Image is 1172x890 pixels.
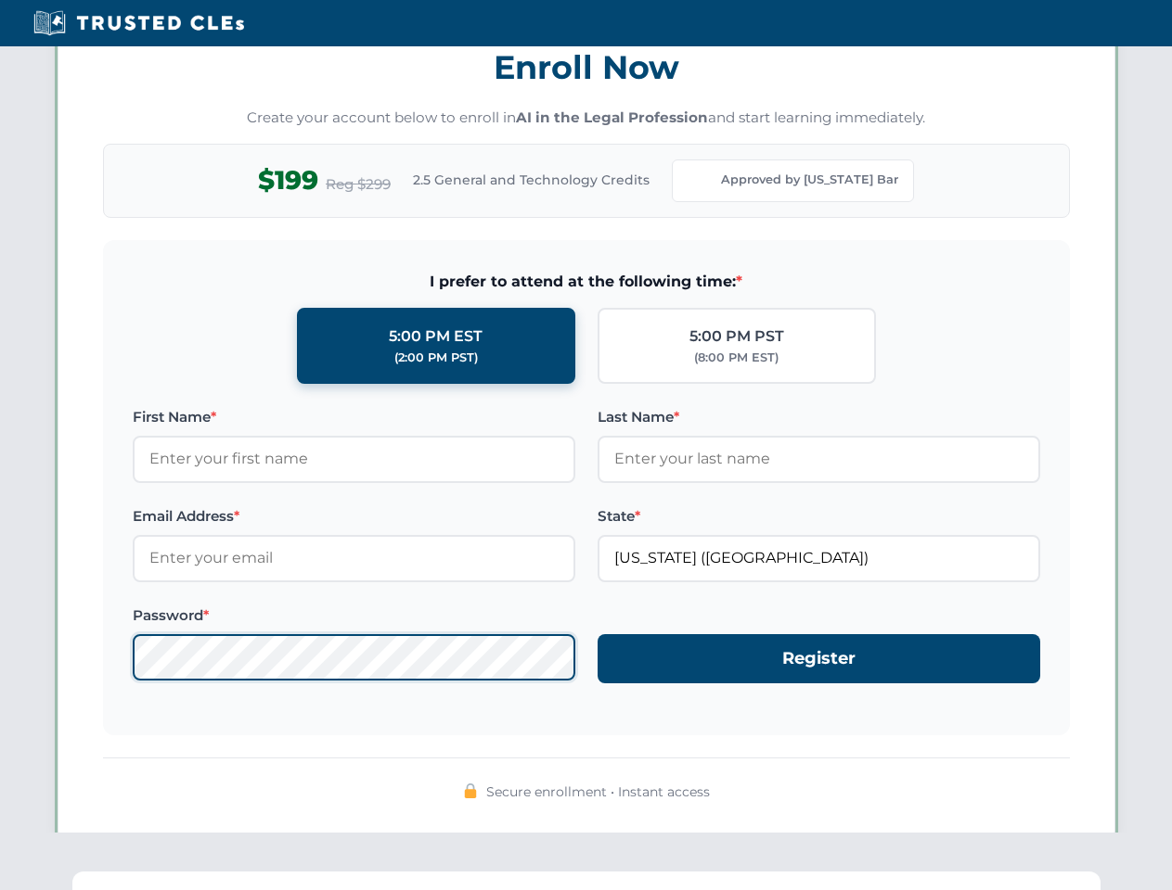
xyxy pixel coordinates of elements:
label: Last Name [598,406,1040,428]
label: First Name [133,406,575,428]
div: 5:00 PM EST [389,324,483,349]
span: Approved by [US_STATE] Bar [721,171,898,189]
h3: Enroll Now [103,38,1070,96]
span: $199 [258,159,318,201]
input: Enter your first name [133,436,575,482]
div: (2:00 PM PST) [394,349,478,367]
label: Email Address [133,505,575,528]
input: Enter your last name [598,436,1040,482]
span: Secure enrollment • Instant access [486,782,710,802]
span: 2.5 General and Technology Credits [413,170,650,190]
span: Reg $299 [326,173,391,196]
input: Florida (FL) [598,535,1040,581]
p: Create your account below to enroll in and start learning immediately. [103,108,1070,129]
img: Florida Bar [688,168,714,194]
span: I prefer to attend at the following time: [133,270,1040,294]
div: (8:00 PM EST) [694,349,779,367]
label: Password [133,604,575,627]
div: 5:00 PM PST [689,324,784,349]
button: Register [598,634,1040,683]
img: Trusted CLEs [28,9,250,37]
label: State [598,505,1040,528]
strong: AI in the Legal Profession [516,108,708,126]
img: 🔒 [463,783,478,798]
input: Enter your email [133,535,575,581]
